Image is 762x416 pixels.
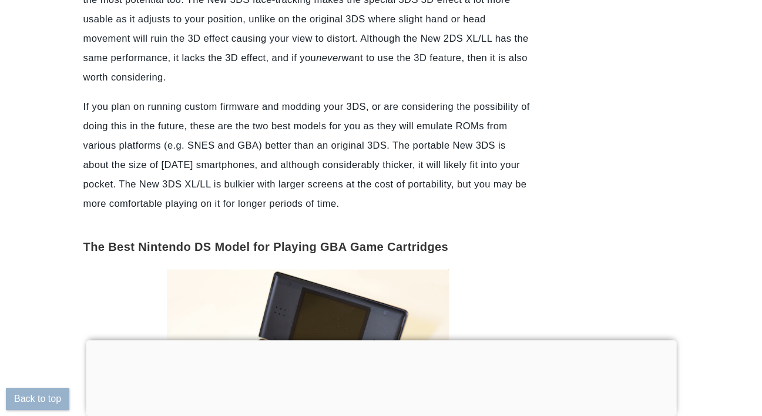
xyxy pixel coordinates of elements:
[316,52,341,63] i: never
[83,223,532,254] h2: The Best Nintendo DS Model for Playing GBA Game Cartridges
[6,388,69,410] button: Back to top
[83,97,532,213] p: If you plan on running custom firmware and modding your 3DS, or are considering the possibility o...
[86,340,676,413] iframe: Advertisement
